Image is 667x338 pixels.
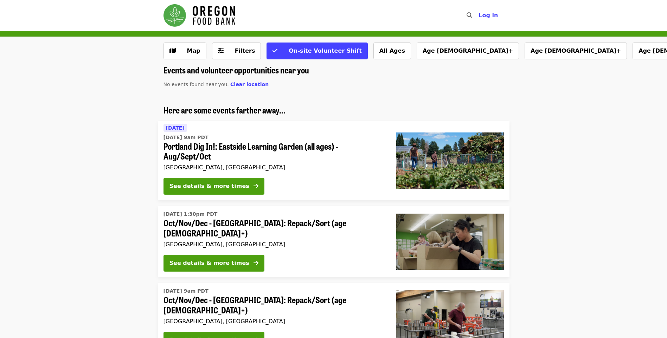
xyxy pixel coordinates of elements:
span: Clear location [230,82,269,87]
span: Oct/Nov/Dec - [GEOGRAPHIC_DATA]: Repack/Sort (age [DEMOGRAPHIC_DATA]+) [163,218,385,238]
span: [DATE] [166,125,185,131]
button: On-site Volunteer Shift [267,43,367,59]
i: check icon [272,47,277,54]
span: On-site Volunteer Shift [289,47,361,54]
div: [GEOGRAPHIC_DATA], [GEOGRAPHIC_DATA] [163,241,385,248]
i: map icon [169,47,176,54]
span: Here are some events farther away... [163,104,286,116]
button: Filters (0 selected) [212,43,261,59]
input: Search [476,7,482,24]
button: Age [DEMOGRAPHIC_DATA]+ [525,43,627,59]
img: Oct/Nov/Dec - Portland: Repack/Sort (age 8+) organized by Oregon Food Bank [396,214,504,270]
i: search icon [467,12,472,19]
a: See details for "Oct/Nov/Dec - Portland: Repack/Sort (age 8+)" [158,206,509,277]
time: [DATE] 9am PDT [163,287,209,295]
time: [DATE] 1:30pm PDT [163,210,218,218]
div: [GEOGRAPHIC_DATA], [GEOGRAPHIC_DATA] [163,164,385,171]
i: sliders-h icon [218,47,224,54]
div: [GEOGRAPHIC_DATA], [GEOGRAPHIC_DATA] [163,318,385,325]
button: See details & more times [163,178,264,195]
button: Show map view [163,43,206,59]
i: arrow-right icon [254,183,258,189]
div: See details & more times [169,259,249,267]
span: Filters [235,47,255,54]
button: All Ages [373,43,411,59]
img: Portland Dig In!: Eastside Learning Garden (all ages) - Aug/Sept/Oct organized by Oregon Food Bank [396,132,504,189]
button: Log in [473,8,504,22]
button: Age [DEMOGRAPHIC_DATA]+ [417,43,519,59]
span: Portland Dig In!: Eastside Learning Garden (all ages) - Aug/Sept/Oct [163,141,385,162]
span: Oct/Nov/Dec - [GEOGRAPHIC_DATA]: Repack/Sort (age [DEMOGRAPHIC_DATA]+) [163,295,385,315]
span: Events and volunteer opportunities near you [163,64,309,76]
span: Log in [479,12,498,19]
button: See details & more times [163,255,264,272]
span: Map [187,47,200,54]
img: Oregon Food Bank - Home [163,4,235,27]
time: [DATE] 9am PDT [163,134,209,141]
button: Clear location [230,81,269,88]
i: arrow-right icon [254,260,258,266]
a: See details for "Portland Dig In!: Eastside Learning Garden (all ages) - Aug/Sept/Oct" [158,121,509,201]
span: No events found near you. [163,82,229,87]
div: See details & more times [169,182,249,190]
